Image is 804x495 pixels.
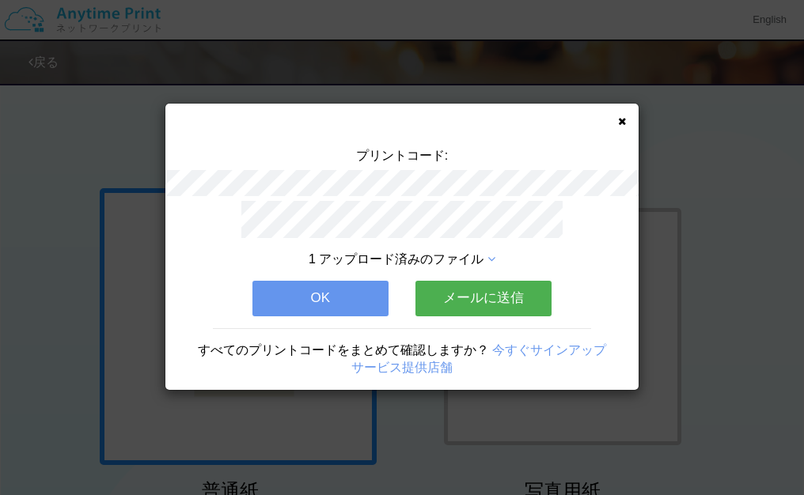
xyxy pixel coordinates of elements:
[351,361,453,374] a: サービス提供店舗
[309,252,484,266] span: 1 アップロード済みのファイル
[492,343,606,357] a: 今すぐサインアップ
[198,343,489,357] span: すべてのプリントコードをまとめて確認しますか？
[415,281,552,316] button: メールに送信
[356,149,448,162] span: プリントコード:
[252,281,389,316] button: OK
